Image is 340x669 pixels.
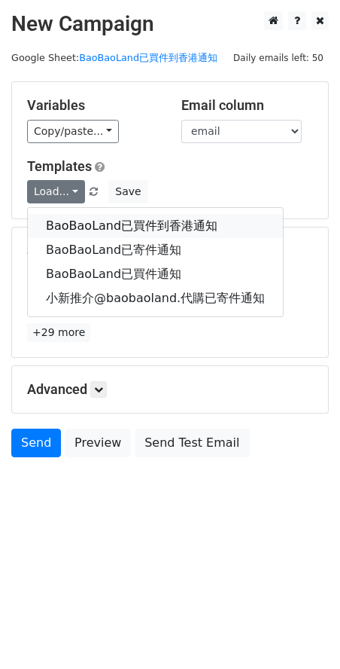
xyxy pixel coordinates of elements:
a: BaoBaoLand已買件通知 [28,262,283,286]
button: Save [108,180,147,203]
a: BaoBaoLand已寄件通知 [28,238,283,262]
a: BaoBaoLand已買件到香港通知 [79,52,217,63]
small: Google Sheet: [11,52,217,63]
a: Daily emails left: 50 [228,52,329,63]
span: Daily emails left: 50 [228,50,329,66]
h5: Email column [181,97,313,114]
a: Send Test Email [135,429,249,457]
h2: New Campaign [11,11,329,37]
a: Preview [65,429,131,457]
a: Load... [27,180,85,203]
a: Send [11,429,61,457]
h5: Advanced [27,381,313,398]
a: 小新推介@baobaoland.代購已寄件通知 [28,286,283,310]
a: +29 more [27,323,90,342]
a: Copy/paste... [27,120,119,143]
a: Templates [27,158,92,174]
a: BaoBaoLand已買件到香港通知 [28,214,283,238]
h5: Variables [27,97,159,114]
iframe: Chat Widget [265,597,340,669]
